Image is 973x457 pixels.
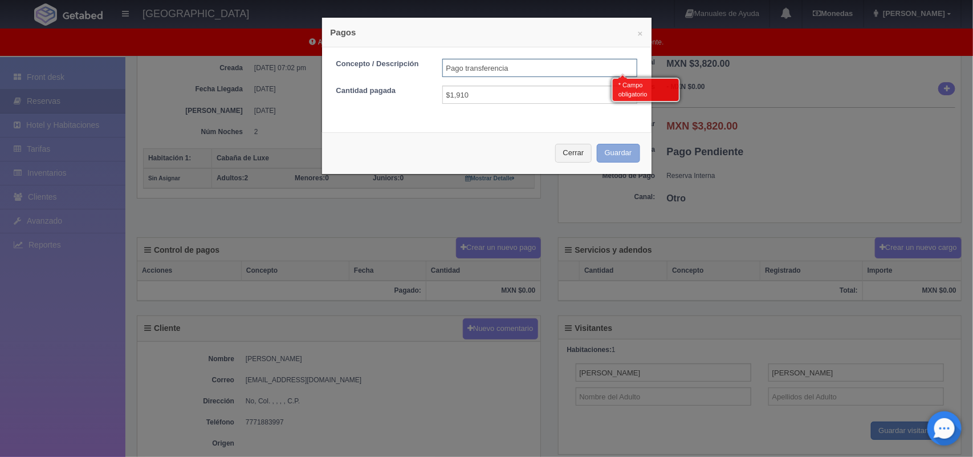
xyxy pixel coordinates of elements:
h4: Pagos [331,26,643,38]
button: Cerrar [555,144,592,163]
button: Guardar [597,144,640,163]
label: Cantidad pagada [328,86,434,96]
button: × [638,29,643,38]
div: * Campo obligatorio [612,78,680,102]
label: Concepto / Descripción [328,59,434,70]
